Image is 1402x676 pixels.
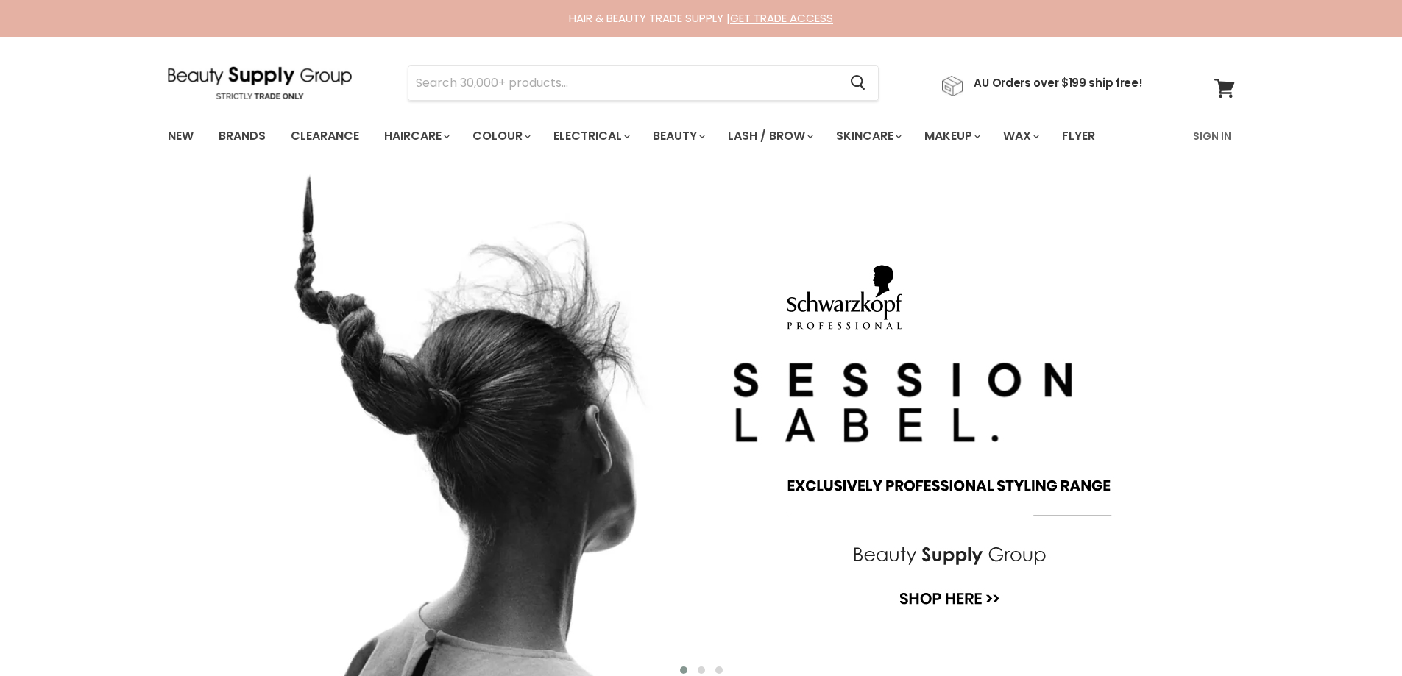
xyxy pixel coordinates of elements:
input: Search [408,66,839,100]
a: Flyer [1051,121,1106,152]
form: Product [408,65,879,101]
a: Clearance [280,121,370,152]
a: GET TRADE ACCESS [730,10,833,26]
a: Electrical [542,121,639,152]
ul: Main menu [157,115,1145,157]
button: Search [839,66,878,100]
a: Makeup [913,121,989,152]
a: Colour [461,121,539,152]
a: Wax [992,121,1048,152]
iframe: Gorgias live chat messenger [1328,607,1387,661]
a: Haircare [373,121,459,152]
a: Lash / Brow [717,121,822,152]
a: Brands [208,121,277,152]
nav: Main [149,115,1253,157]
a: Sign In [1184,121,1240,152]
a: Beauty [642,121,714,152]
div: HAIR & BEAUTY TRADE SUPPLY | [149,11,1253,26]
a: New [157,121,205,152]
a: Skincare [825,121,910,152]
